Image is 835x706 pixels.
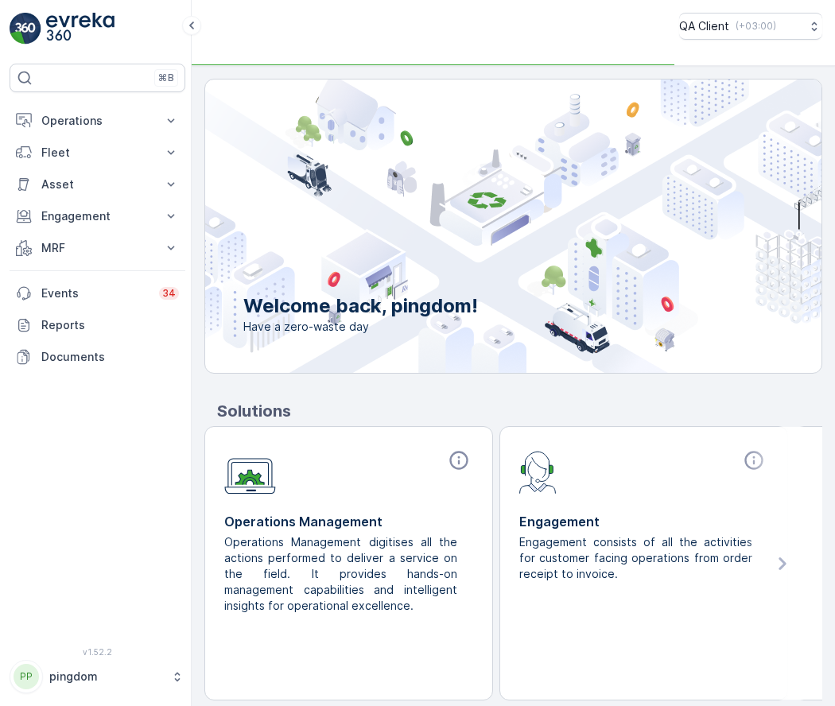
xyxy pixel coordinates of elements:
img: module-icon [224,449,276,495]
span: v 1.52.2 [10,647,185,657]
p: QA Client [679,18,729,34]
div: PP [14,664,39,689]
a: Reports [10,309,185,341]
button: Fleet [10,137,185,169]
p: MRF [41,240,153,256]
img: logo [10,13,41,45]
p: Events [41,285,150,301]
button: MRF [10,232,185,264]
p: Fleet [41,145,153,161]
span: Have a zero-waste day [243,319,478,335]
button: QA Client(+03:00) [679,13,822,40]
p: ( +03:00 ) [736,20,776,33]
a: Events34 [10,277,185,309]
button: Asset [10,169,185,200]
button: Engagement [10,200,185,232]
p: Engagement [41,208,153,224]
p: Solutions [217,399,822,423]
p: Documents [41,349,179,365]
p: Operations Management digitises all the actions performed to deliver a service on the field. It p... [224,534,460,614]
p: 34 [162,287,176,300]
p: Operations [41,113,153,129]
a: Documents [10,341,185,373]
p: Engagement consists of all the activities for customer facing operations from order receipt to in... [519,534,755,582]
img: module-icon [519,449,557,494]
p: Engagement [519,512,768,531]
img: logo_light-DOdMpM7g.png [46,13,115,45]
p: Operations Management [224,512,473,531]
p: ⌘B [158,72,174,84]
p: Reports [41,317,179,333]
button: Operations [10,105,185,137]
button: PPpingdom [10,660,185,693]
p: Welcome back, pingdom! [243,293,478,319]
p: pingdom [49,669,163,685]
p: Asset [41,176,153,192]
img: city illustration [134,80,821,373]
